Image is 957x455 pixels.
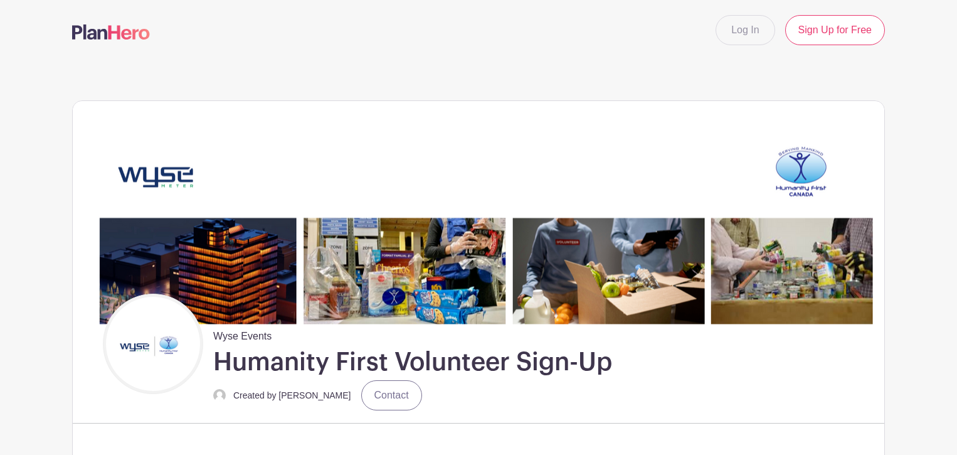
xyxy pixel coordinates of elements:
[72,24,150,40] img: logo-507f7623f17ff9eddc593b1ce0a138ce2505c220e1c5a4e2b4648c50719b7d32.svg
[716,15,775,45] a: Log In
[233,390,351,400] small: Created by [PERSON_NAME]
[785,15,885,45] a: Sign Up for Free
[106,297,200,391] img: Untitled%20design%20(22).png
[213,389,226,402] img: default-ce2991bfa6775e67f084385cd625a349d9dcbb7a52a09fb2fda1e96e2d18dcdb.png
[213,324,272,344] span: Wyse Events
[73,101,884,324] img: Untitled%20(2790%20x%20600%20px)%20(12).png
[213,346,612,378] h1: Humanity First Volunteer Sign-Up
[361,380,422,410] a: Contact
